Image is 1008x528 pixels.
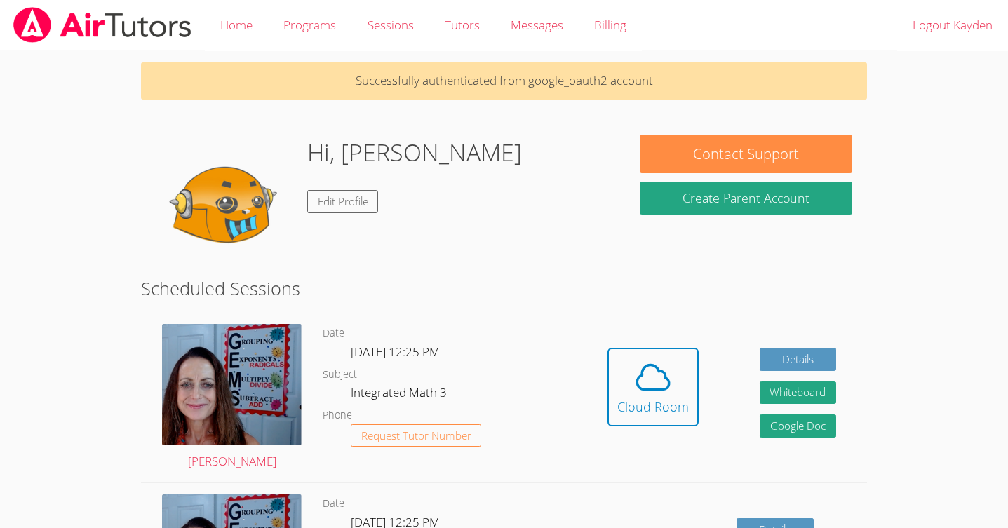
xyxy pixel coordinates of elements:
h1: Hi, [PERSON_NAME] [307,135,522,170]
dt: Date [323,495,344,513]
dt: Phone [323,407,352,424]
button: Whiteboard [760,381,837,405]
span: [DATE] 12:25 PM [351,344,440,360]
dt: Date [323,325,344,342]
a: Google Doc [760,414,837,438]
dt: Subject [323,366,357,384]
span: Request Tutor Number [361,431,471,441]
a: Edit Profile [307,190,379,213]
a: [PERSON_NAME] [162,324,302,472]
img: default.png [156,135,296,275]
img: airtutors_banner-c4298cdbf04f3fff15de1276eac7730deb9818008684d7c2e4769d2f7ddbe033.png [12,7,193,43]
button: Cloud Room [607,348,699,426]
a: Details [760,348,837,371]
button: Request Tutor Number [351,424,482,447]
span: Messages [511,17,563,33]
dd: Integrated Math 3 [351,383,450,407]
h2: Scheduled Sessions [141,275,867,302]
p: Successfully authenticated from google_oauth2 account [141,62,867,100]
button: Create Parent Account [640,182,852,215]
button: Contact Support [640,135,852,173]
img: avatar.png [162,324,302,445]
div: Cloud Room [617,397,689,417]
